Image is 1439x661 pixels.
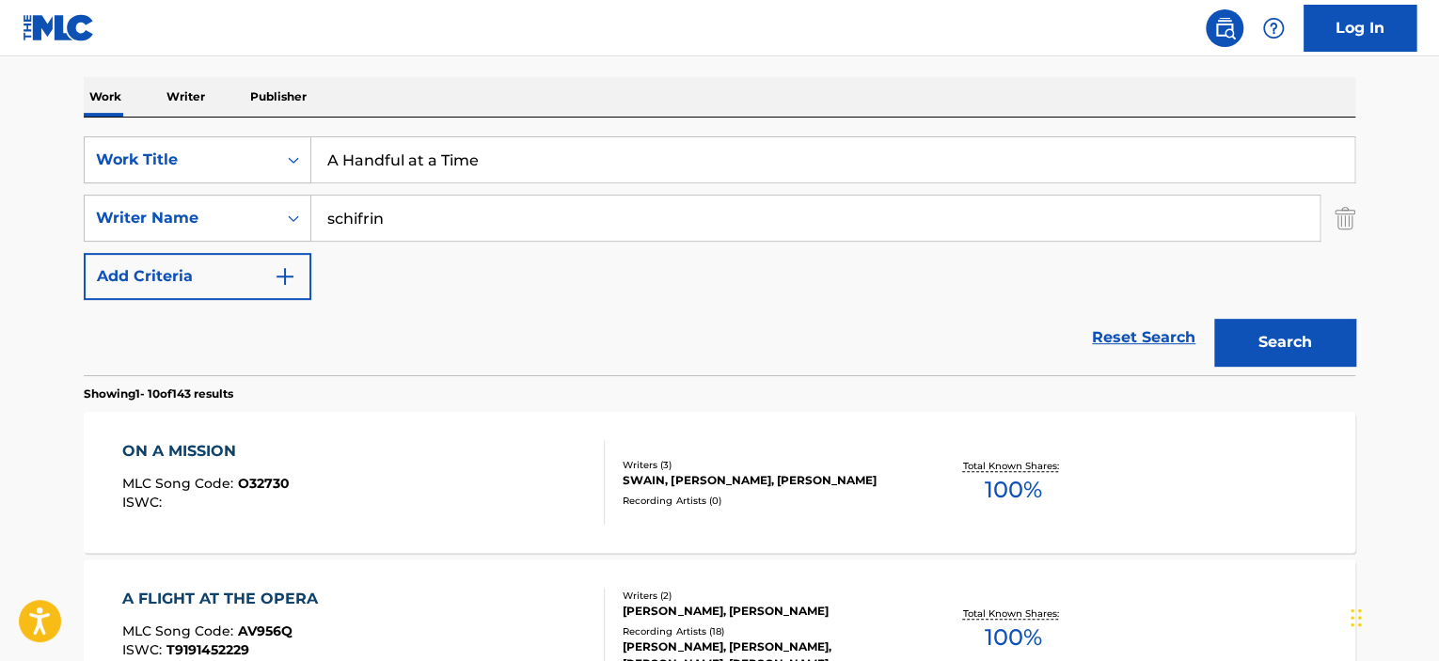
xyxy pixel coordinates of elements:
div: ON A MISSION [122,440,290,463]
a: Log In [1304,5,1416,52]
p: Total Known Shares: [962,606,1063,621]
span: ISWC : [122,494,166,511]
img: help [1262,17,1285,39]
div: Writers ( 3 ) [623,458,907,472]
div: Writers ( 2 ) [623,589,907,603]
button: Search [1214,319,1355,366]
span: 100 % [984,621,1041,654]
p: Total Known Shares: [962,459,1063,473]
a: Reset Search [1083,317,1205,358]
p: Work [84,77,127,117]
div: Recording Artists ( 18 ) [623,624,907,638]
p: Publisher [245,77,312,117]
span: MLC Song Code : [122,622,238,639]
div: SWAIN, [PERSON_NAME], [PERSON_NAME] [623,472,907,489]
span: AV956Q [238,622,293,639]
p: Writer [161,77,211,117]
img: MLC Logo [23,14,95,41]
div: Recording Artists ( 0 ) [623,494,907,508]
img: Delete Criterion [1335,195,1355,242]
div: Help [1255,9,1292,47]
a: ON A MISSIONMLC Song Code:O32730ISWC:Writers (3)SWAIN, [PERSON_NAME], [PERSON_NAME]Recording Arti... [84,412,1355,553]
img: search [1213,17,1236,39]
form: Search Form [84,136,1355,375]
div: Drag [1351,590,1362,646]
span: 100 % [984,473,1041,507]
div: Work Title [96,149,265,171]
button: Add Criteria [84,253,311,300]
p: Showing 1 - 10 of 143 results [84,386,233,402]
span: T9191452229 [166,641,249,658]
iframe: Chat Widget [1345,571,1439,661]
span: MLC Song Code : [122,475,238,492]
div: [PERSON_NAME], [PERSON_NAME] [623,603,907,620]
div: Writer Name [96,207,265,229]
a: Public Search [1206,9,1243,47]
span: ISWC : [122,641,166,658]
span: O32730 [238,475,290,492]
img: 9d2ae6d4665cec9f34b9.svg [274,265,296,288]
div: A FLIGHT AT THE OPERA [122,588,327,610]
